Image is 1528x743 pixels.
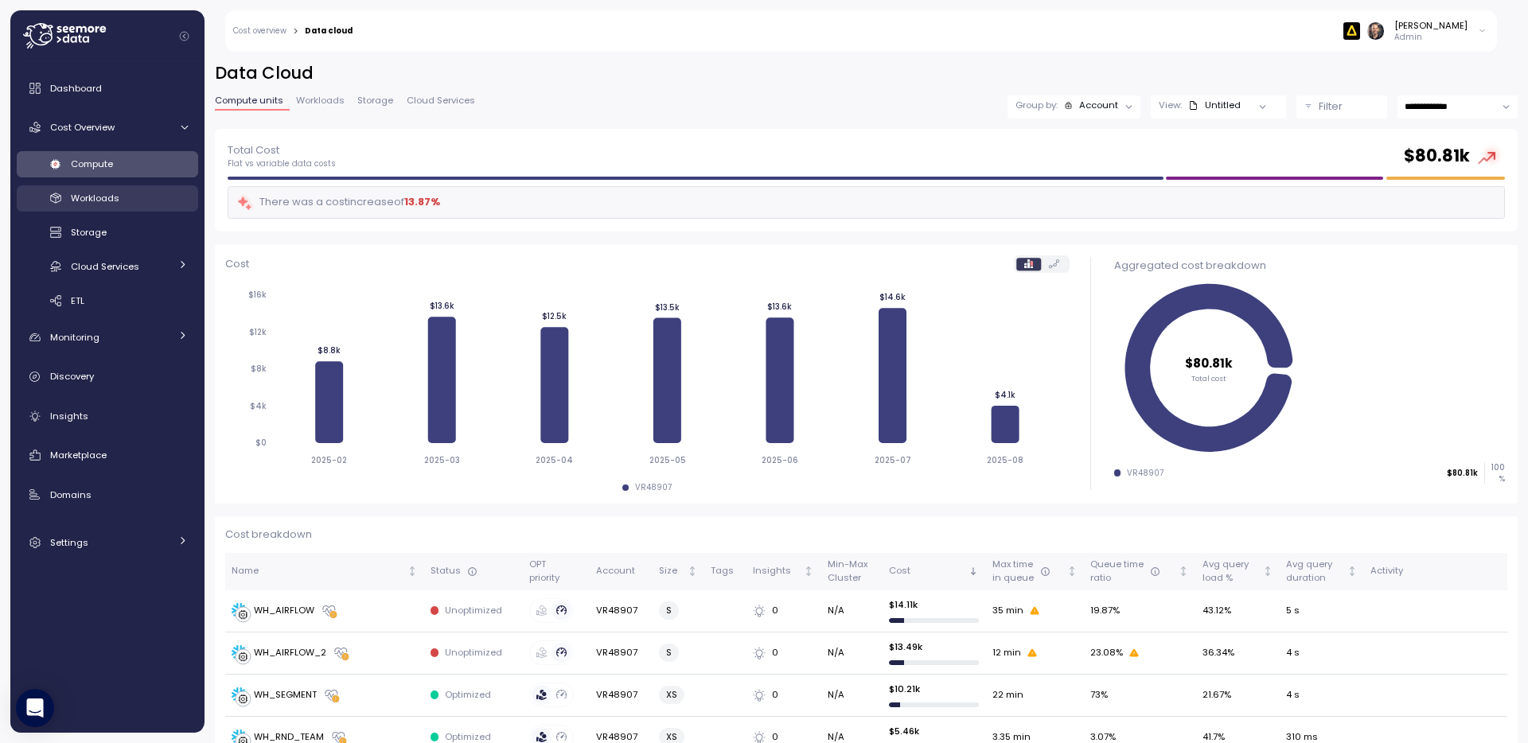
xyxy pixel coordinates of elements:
[17,72,198,104] a: Dashboard
[17,111,198,143] a: Cost Overview
[225,256,249,272] p: Cost
[666,644,672,661] span: S
[746,553,821,590] th: InsightsNot sorted
[666,687,677,703] span: XS
[711,564,739,578] div: Tags
[1159,99,1182,111] p: View:
[985,553,1083,590] th: Max timein queueNot sorted
[1280,553,1364,590] th: Avg querydurationNot sorted
[445,604,502,617] p: Unoptimized
[225,527,1507,543] p: Cost breakdown
[821,632,883,675] td: N/A
[249,327,267,337] tspan: $12k
[228,142,336,158] p: Total Cost
[1286,558,1344,585] div: Avg query duration
[1015,99,1058,111] p: Group by:
[649,455,685,465] tspan: 2025-05
[17,253,198,279] a: Cloud Services
[1195,553,1280,590] th: Avg queryload %Not sorted
[1090,688,1108,702] span: 73 %
[445,646,502,659] p: Unoptimized
[596,564,646,578] div: Account
[889,683,980,695] p: $ 10.21k
[407,96,475,105] span: Cloud Services
[1203,604,1231,618] span: 43.12 %
[1191,373,1226,383] tspan: Total cost
[50,121,115,134] span: Cost Overview
[1394,19,1468,32] div: [PERSON_NAME]
[71,226,107,239] span: Storage
[882,553,985,590] th: CostSorted descending
[254,688,317,702] div: WH_SEGMENT
[803,566,814,577] div: Not sorted
[17,527,198,558] a: Settings
[992,688,1023,702] span: 22 min
[431,564,516,578] div: Status
[255,438,267,449] tspan: $0
[1343,22,1360,39] img: 6628aa71fabf670d87b811be.PNG
[1347,566,1358,577] div: Not sorted
[50,331,99,344] span: Monitoring
[17,400,198,432] a: Insights
[889,564,966,578] div: Cost
[1203,646,1234,660] span: 36.34 %
[1178,566,1189,577] div: Not sorted
[215,62,1518,85] h2: Data Cloud
[174,30,194,42] button: Collapse navigation
[1127,468,1164,479] div: VR48907
[50,410,88,422] span: Insights
[655,302,680,313] tspan: $13.5k
[753,646,815,660] div: 0
[251,364,267,375] tspan: $8k
[1280,675,1364,717] td: 4 s
[429,301,454,312] tspan: $13.6k
[992,604,1023,618] span: 35 min
[762,455,798,465] tspan: 2025-06
[1188,99,1241,111] div: Untitled
[311,455,347,465] tspan: 2025-02
[590,590,653,632] td: VR48907
[357,96,393,105] span: Storage
[653,553,704,590] th: SizeNot sorted
[1079,99,1118,111] div: Account
[1485,462,1504,484] p: 100 %
[687,566,698,577] div: Not sorted
[215,96,283,105] span: Compute units
[1370,564,1501,578] div: Activity
[992,558,1064,585] div: Max time in queue
[1280,632,1364,675] td: 4 s
[987,455,1023,465] tspan: 2025-08
[17,185,198,212] a: Workloads
[17,361,198,393] a: Discovery
[874,455,910,465] tspan: 2025-07
[17,321,198,353] a: Monitoring
[17,479,198,511] a: Domains
[753,688,815,702] div: 0
[995,390,1015,400] tspan: $4.1k
[17,287,198,313] a: ETL
[225,553,424,590] th: NameNot sorted
[1262,566,1273,577] div: Not sorted
[50,449,107,461] span: Marketplace
[50,488,92,501] span: Domains
[1084,553,1196,590] th: Queue timeratioNot sorted
[666,602,672,619] span: S
[236,193,440,212] div: There was a cost increase of
[293,26,298,37] div: >
[1090,604,1120,618] span: 19.87 %
[17,220,198,246] a: Storage
[828,558,876,585] div: Min-Max Cluster
[254,604,314,618] div: WH_AIRFLOW
[968,566,979,577] div: Sorted descending
[753,604,815,618] div: 0
[536,455,573,465] tspan: 2025-04
[1090,558,1176,585] div: Queue time ratio
[50,82,102,95] span: Dashboard
[318,346,341,356] tspan: $8.8k
[1090,646,1123,660] span: 23.08 %
[254,646,326,660] div: WH_AIRFLOW_2
[821,590,883,632] td: N/A
[1185,355,1233,371] tspan: $80.81k
[542,312,567,322] tspan: $12.5k
[767,302,792,313] tspan: $13.6k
